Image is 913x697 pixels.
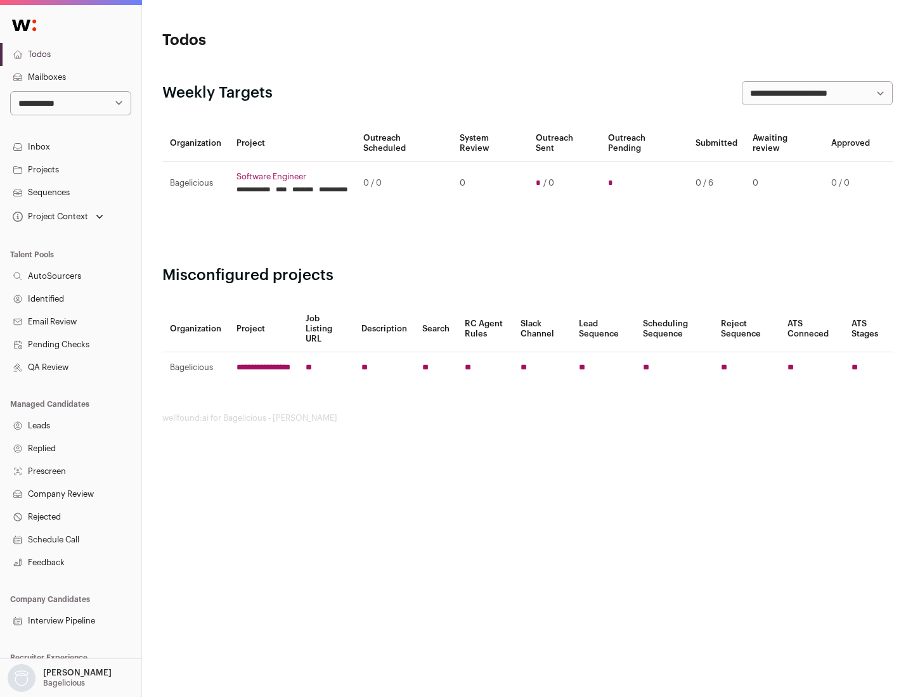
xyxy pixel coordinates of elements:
[844,306,893,352] th: ATS Stages
[356,125,452,162] th: Outreach Scheduled
[713,306,780,352] th: Reject Sequence
[162,162,229,205] td: Bagelicious
[543,178,554,188] span: / 0
[10,212,88,222] div: Project Context
[780,306,843,352] th: ATS Conneced
[571,306,635,352] th: Lead Sequence
[8,664,36,692] img: nopic.png
[229,306,298,352] th: Project
[452,162,528,205] td: 0
[635,306,713,352] th: Scheduling Sequence
[162,30,406,51] h1: Todos
[162,306,229,352] th: Organization
[688,162,745,205] td: 0 / 6
[452,125,528,162] th: System Review
[354,306,415,352] th: Description
[162,265,893,286] h2: Misconfigured projects
[688,125,745,162] th: Submitted
[298,306,354,352] th: Job Listing URL
[10,208,106,226] button: Open dropdown
[824,125,877,162] th: Approved
[162,83,273,103] h2: Weekly Targets
[356,162,452,205] td: 0 / 0
[162,413,893,423] footer: wellfound:ai for Bagelicious - [PERSON_NAME]
[457,306,512,352] th: RC Agent Rules
[745,162,824,205] td: 0
[43,678,85,688] p: Bagelicious
[162,352,229,383] td: Bagelicious
[236,172,348,182] a: Software Engineer
[5,664,114,692] button: Open dropdown
[43,668,112,678] p: [PERSON_NAME]
[745,125,824,162] th: Awaiting review
[528,125,601,162] th: Outreach Sent
[415,306,457,352] th: Search
[600,125,687,162] th: Outreach Pending
[5,13,43,38] img: Wellfound
[824,162,877,205] td: 0 / 0
[513,306,571,352] th: Slack Channel
[162,125,229,162] th: Organization
[229,125,356,162] th: Project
